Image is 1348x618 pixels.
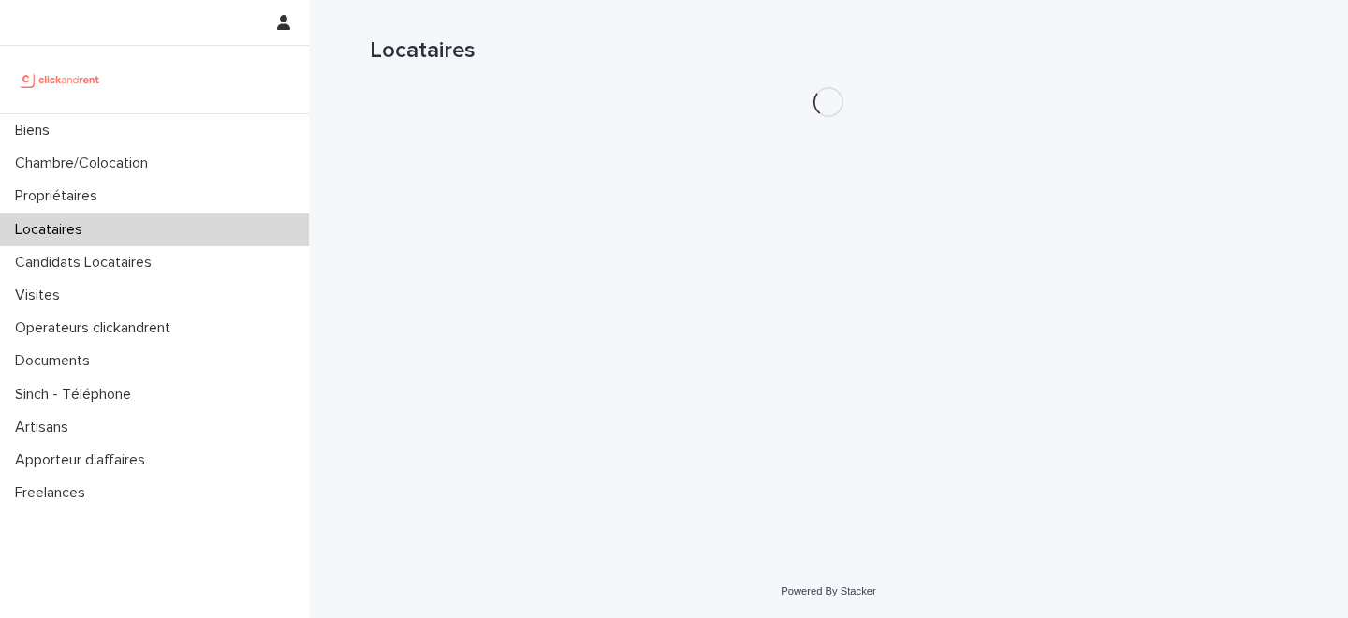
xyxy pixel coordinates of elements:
[781,585,875,596] a: Powered By Stacker
[7,154,163,172] p: Chambre/Colocation
[7,221,97,239] p: Locataires
[7,122,65,140] p: Biens
[7,451,160,469] p: Apporteur d'affaires
[7,187,112,205] p: Propriétaires
[7,484,100,502] p: Freelances
[7,352,105,370] p: Documents
[370,37,1287,65] h1: Locataires
[7,254,167,272] p: Candidats Locataires
[7,386,146,404] p: Sinch - Téléphone
[15,61,106,98] img: UCB0brd3T0yccxBKYDjQ
[7,319,185,337] p: Operateurs clickandrent
[7,419,83,436] p: Artisans
[7,287,75,304] p: Visites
